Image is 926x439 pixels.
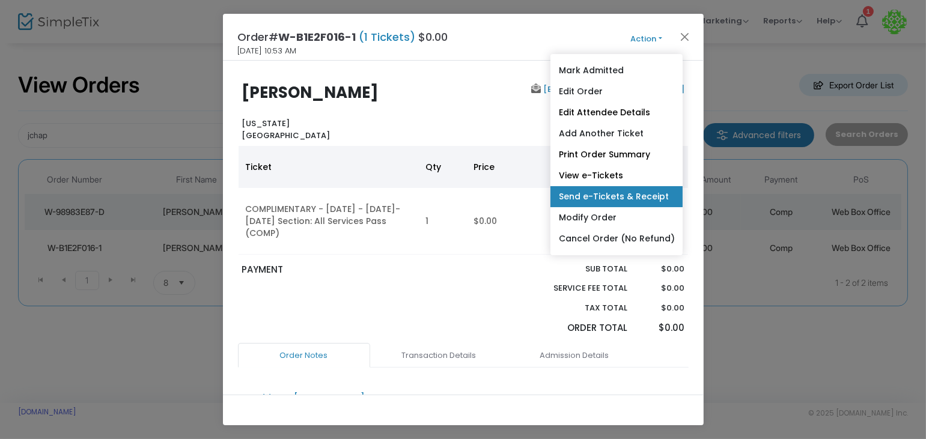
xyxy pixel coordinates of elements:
a: Cancel Order (No Refund) [550,228,682,249]
a: Print Order Summary [550,144,682,165]
span: W-B1E2F016-1 [279,29,356,44]
a: [EMAIL_ADDRESS][DOMAIN_NAME] [541,83,684,95]
a: Admission Details [508,343,641,368]
p: $0.00 [639,263,684,275]
td: $0.00 [467,188,581,255]
th: Price [467,146,581,188]
button: Close [677,29,692,44]
a: Transaction Details [373,343,505,368]
div: Data table [239,146,688,255]
a: Mark Admitted [550,60,682,81]
p: Sub total [526,263,628,275]
a: Modify Order [550,207,682,228]
b: [PERSON_NAME] [242,82,379,103]
a: Order Notes [238,343,370,368]
span: (1 Tickets) [356,29,419,44]
p: Service Fee Total [526,282,628,294]
button: Action [611,32,683,46]
p: $0.00 [639,282,684,294]
span: [DATE] 10:53 AM [238,45,297,57]
p: $0.00 [639,321,684,335]
td: 1 [419,188,467,255]
div: IP Address: [TECHNICAL_ID] [243,392,365,404]
a: Edit Attendee Details [550,102,682,123]
p: PAYMENT [242,263,457,277]
a: View e-Tickets [550,165,682,186]
p: $0.00 [639,302,684,314]
th: Qty [419,146,467,188]
a: Edit Order [550,81,682,102]
td: COMPLIMENTARY - [DATE] - [DATE]-[DATE] Section: All Services Pass (COMP) [239,188,419,255]
p: Order Total [526,321,628,335]
th: Ticket [239,146,419,188]
h4: Order# $0.00 [238,29,448,45]
b: [US_STATE] [GEOGRAPHIC_DATA] [242,118,330,141]
p: Tax Total [526,302,628,314]
a: Send e-Tickets & Receipt [550,186,682,207]
a: Add Another Ticket [550,123,682,144]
